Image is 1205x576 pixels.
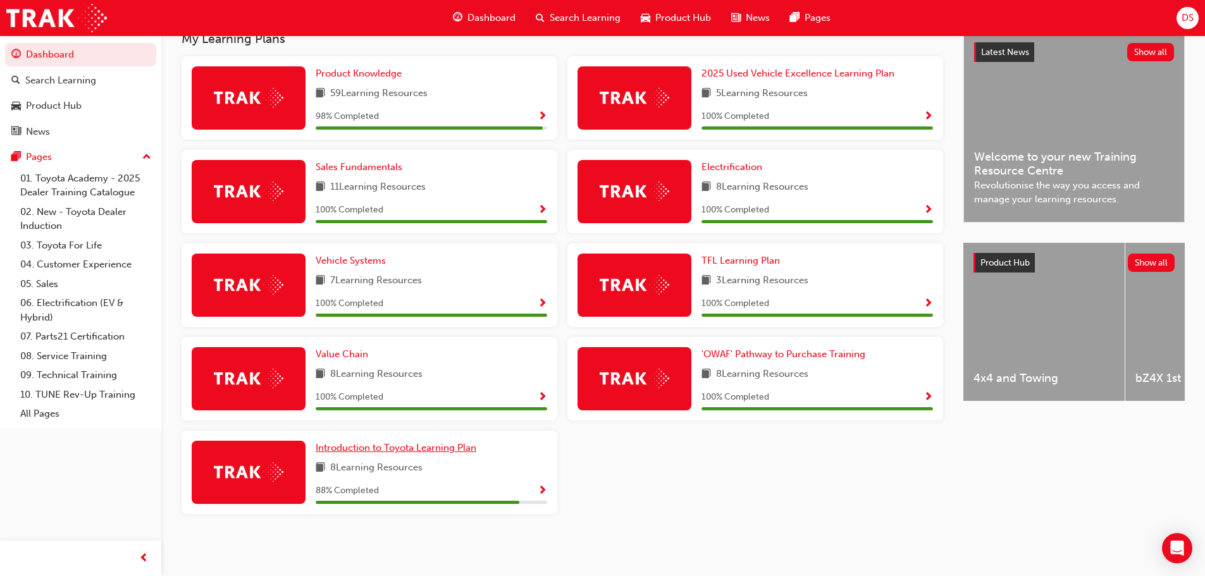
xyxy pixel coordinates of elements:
[805,11,831,25] span: Pages
[924,202,933,218] button: Show Progress
[182,32,943,46] h3: My Learning Plans
[15,202,156,236] a: 02. New - Toyota Dealer Induction
[316,484,379,498] span: 88 % Completed
[316,160,407,175] a: Sales Fundamentals
[25,73,96,88] div: Search Learning
[316,348,368,360] span: Value Chain
[973,253,1175,273] a: Product HubShow all
[467,11,516,25] span: Dashboard
[538,389,547,405] button: Show Progress
[330,273,422,289] span: 7 Learning Resources
[214,462,283,482] img: Trak
[443,5,526,31] a: guage-iconDashboard
[1162,533,1192,563] div: Open Intercom Messenger
[538,202,547,218] button: Show Progress
[330,180,426,195] span: 11 Learning Resources
[731,10,741,26] span: news-icon
[15,385,156,405] a: 10. TUNE Rev-Up Training
[981,47,1029,58] span: Latest News
[974,178,1174,207] span: Revolutionise the way you access and manage your learning resources.
[15,274,156,294] a: 05. Sales
[5,94,156,118] a: Product Hub
[11,152,21,163] span: pages-icon
[316,109,379,124] span: 98 % Completed
[15,169,156,202] a: 01. Toyota Academy - 2025 Dealer Training Catalogue
[701,348,865,360] span: 'OWAF' Pathway to Purchase Training
[538,205,547,216] span: Show Progress
[701,347,870,362] a: 'OWAF' Pathway to Purchase Training
[6,4,107,32] img: Trak
[701,160,767,175] a: Electrification
[780,5,841,31] a: pages-iconPages
[330,460,423,476] span: 8 Learning Resources
[526,5,631,31] a: search-iconSearch Learning
[963,243,1125,401] a: 4x4 and Towing
[924,389,933,405] button: Show Progress
[5,43,156,66] a: Dashboard
[1182,11,1194,25] span: DS
[924,298,933,310] span: Show Progress
[316,297,383,311] span: 100 % Completed
[600,369,669,388] img: Trak
[701,161,762,173] span: Electrification
[316,390,383,405] span: 100 % Completed
[600,88,669,107] img: Trak
[316,66,407,81] a: Product Knowledge
[453,10,462,26] span: guage-icon
[701,68,894,79] span: 2025 Used Vehicle Excellence Learning Plan
[5,145,156,169] button: Pages
[701,273,711,289] span: book-icon
[701,203,769,218] span: 100 % Completed
[631,5,721,31] a: car-iconProduct Hub
[924,111,933,123] span: Show Progress
[746,11,770,25] span: News
[316,161,402,173] span: Sales Fundamentals
[15,236,156,255] a: 03. Toyota For Life
[5,120,156,144] a: News
[214,275,283,295] img: Trak
[716,86,808,102] span: 5 Learning Resources
[316,180,325,195] span: book-icon
[963,32,1185,223] a: Latest NewsShow allWelcome to your new Training Resource CentreRevolutionise the way you access a...
[973,371,1115,386] span: 4x4 and Towing
[142,149,151,166] span: up-icon
[15,255,156,274] a: 04. Customer Experience
[701,180,711,195] span: book-icon
[790,10,800,26] span: pages-icon
[15,365,156,385] a: 09. Technical Training
[316,441,481,455] a: Introduction to Toyota Learning Plan
[11,101,21,112] span: car-icon
[924,296,933,312] button: Show Progress
[538,298,547,310] span: Show Progress
[15,293,156,327] a: 06. Electrification (EV & Hybrid)
[550,11,621,25] span: Search Learning
[11,49,21,61] span: guage-icon
[316,255,386,266] span: Vehicle Systems
[214,369,283,388] img: Trak
[330,86,428,102] span: 59 Learning Resources
[974,150,1174,178] span: Welcome to your new Training Resource Centre
[214,88,283,107] img: Trak
[980,257,1030,268] span: Product Hub
[538,483,547,499] button: Show Progress
[924,109,933,125] button: Show Progress
[701,109,769,124] span: 100 % Completed
[1177,7,1199,29] button: DS
[701,254,785,268] a: TFL Learning Plan
[316,273,325,289] span: book-icon
[536,10,545,26] span: search-icon
[600,275,669,295] img: Trak
[316,442,476,453] span: Introduction to Toyota Learning Plan
[716,273,808,289] span: 3 Learning Resources
[316,367,325,383] span: book-icon
[974,42,1174,63] a: Latest NewsShow all
[11,75,20,87] span: search-icon
[316,68,402,79] span: Product Knowledge
[924,392,933,403] span: Show Progress
[316,347,373,362] a: Value Chain
[538,296,547,312] button: Show Progress
[139,551,149,567] span: prev-icon
[641,10,650,26] span: car-icon
[316,460,325,476] span: book-icon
